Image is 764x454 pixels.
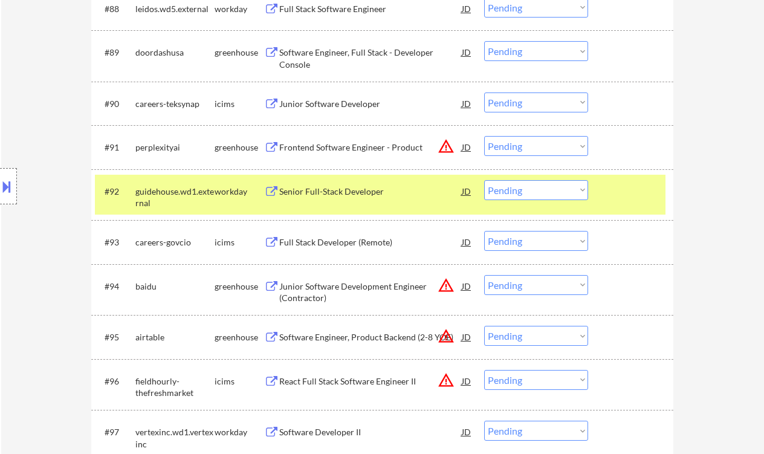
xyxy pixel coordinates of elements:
[279,3,462,15] div: Full Stack Software Engineer
[461,326,473,348] div: JD
[461,180,473,202] div: JD
[279,426,462,438] div: Software Developer II
[105,3,126,15] div: #88
[279,281,462,304] div: Junior Software Development Engineer (Contractor)
[215,186,264,198] div: workday
[215,331,264,343] div: greenhouse
[105,47,126,59] div: #89
[215,375,264,388] div: icims
[438,138,455,155] button: warning_amber
[215,236,264,248] div: icims
[279,375,462,388] div: React Full Stack Software Engineer II
[461,41,473,63] div: JD
[279,236,462,248] div: Full Stack Developer (Remote)
[461,231,473,253] div: JD
[461,136,473,158] div: JD
[105,331,126,343] div: #95
[135,3,215,15] div: leidos.wd5.external
[215,3,264,15] div: workday
[279,331,462,343] div: Software Engineer, Product Backend (2-8 YOE)
[438,328,455,345] button: warning_amber
[438,277,455,294] button: warning_amber
[461,92,473,114] div: JD
[135,47,215,59] div: doordashusa
[279,47,462,70] div: Software Engineer, Full Stack - Developer Console
[105,426,126,438] div: #97
[105,375,126,388] div: #96
[135,375,215,399] div: fieldhourly-thefreshmarket
[279,186,462,198] div: Senior Full-Stack Developer
[438,372,455,389] button: warning_amber
[215,426,264,438] div: workday
[215,141,264,154] div: greenhouse
[461,275,473,297] div: JD
[135,331,215,343] div: airtable
[215,98,264,110] div: icims
[215,281,264,293] div: greenhouse
[279,141,462,154] div: Frontend Software Engineer - Product
[135,426,215,450] div: vertexinc.wd1.vertexinc
[461,421,473,443] div: JD
[215,47,264,59] div: greenhouse
[461,370,473,392] div: JD
[279,98,462,110] div: Junior Software Developer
